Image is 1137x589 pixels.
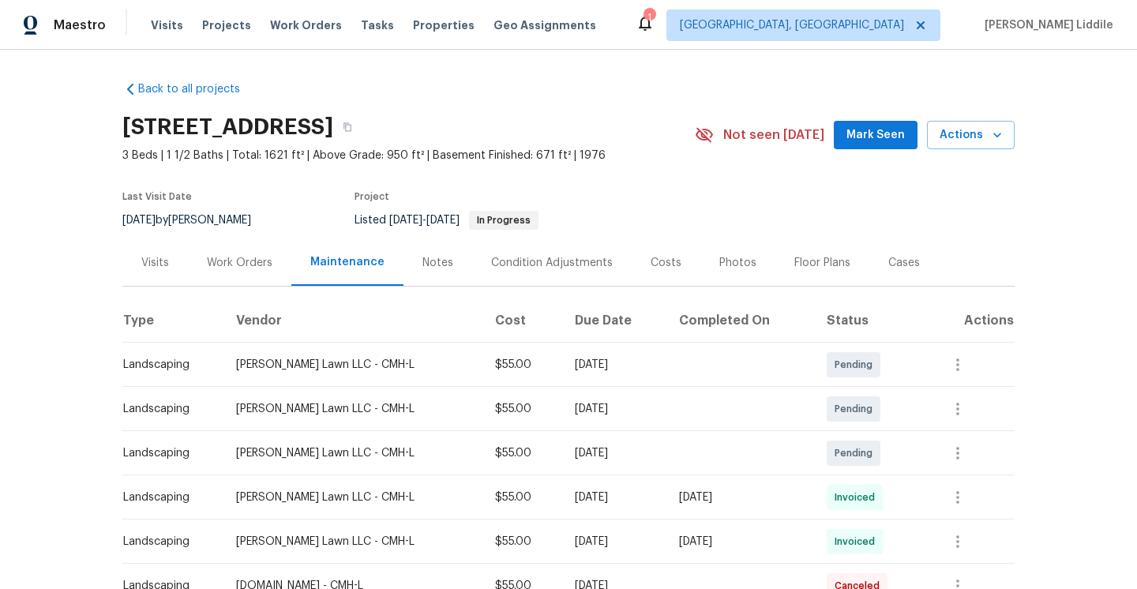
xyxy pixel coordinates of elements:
[151,17,183,33] span: Visits
[495,534,550,550] div: $55.00
[355,215,538,226] span: Listed
[679,534,801,550] div: [DATE]
[236,357,470,373] div: [PERSON_NAME] Lawn LLC - CMH-L
[207,255,272,271] div: Work Orders
[270,17,342,33] span: Work Orders
[123,401,211,417] div: Landscaping
[122,148,695,163] span: 3 Beds | 1 1/2 Baths | Total: 1621 ft² | Above Grade: 950 ft² | Basement Finished: 671 ft² | 1976
[236,445,470,461] div: [PERSON_NAME] Lawn LLC - CMH-L
[355,192,389,201] span: Project
[926,298,1015,343] th: Actions
[644,9,655,25] div: 1
[202,17,251,33] span: Projects
[122,81,274,97] a: Back to all projects
[495,490,550,505] div: $55.00
[122,215,156,226] span: [DATE]
[927,121,1015,150] button: Actions
[978,17,1113,33] span: [PERSON_NAME] Liddile
[123,357,211,373] div: Landscaping
[794,255,850,271] div: Floor Plans
[54,17,106,33] span: Maestro
[389,215,422,226] span: [DATE]
[835,490,881,505] span: Invoiced
[814,298,926,343] th: Status
[834,121,917,150] button: Mark Seen
[361,20,394,31] span: Tasks
[680,17,904,33] span: [GEOGRAPHIC_DATA], [GEOGRAPHIC_DATA]
[835,445,879,461] span: Pending
[562,298,666,343] th: Due Date
[122,298,223,343] th: Type
[719,255,756,271] div: Photos
[495,357,550,373] div: $55.00
[413,17,475,33] span: Properties
[666,298,814,343] th: Completed On
[846,126,905,145] span: Mark Seen
[575,490,654,505] div: [DATE]
[426,215,460,226] span: [DATE]
[123,490,211,505] div: Landscaping
[389,215,460,226] span: -
[835,534,881,550] span: Invoiced
[123,534,211,550] div: Landscaping
[835,357,879,373] span: Pending
[122,192,192,201] span: Last Visit Date
[491,255,613,271] div: Condition Adjustments
[333,113,362,141] button: Copy Address
[495,445,550,461] div: $55.00
[236,534,470,550] div: [PERSON_NAME] Lawn LLC - CMH-L
[122,211,270,230] div: by [PERSON_NAME]
[723,127,824,143] span: Not seen [DATE]
[679,490,801,505] div: [DATE]
[223,298,482,343] th: Vendor
[575,534,654,550] div: [DATE]
[236,401,470,417] div: [PERSON_NAME] Lawn LLC - CMH-L
[575,357,654,373] div: [DATE]
[141,255,169,271] div: Visits
[835,401,879,417] span: Pending
[495,401,550,417] div: $55.00
[940,126,1002,145] span: Actions
[236,490,470,505] div: [PERSON_NAME] Lawn LLC - CMH-L
[422,255,453,271] div: Notes
[123,445,211,461] div: Landscaping
[471,216,537,225] span: In Progress
[122,119,333,135] h2: [STREET_ADDRESS]
[651,255,681,271] div: Costs
[575,401,654,417] div: [DATE]
[888,255,920,271] div: Cases
[482,298,563,343] th: Cost
[310,254,385,270] div: Maintenance
[493,17,596,33] span: Geo Assignments
[575,445,654,461] div: [DATE]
